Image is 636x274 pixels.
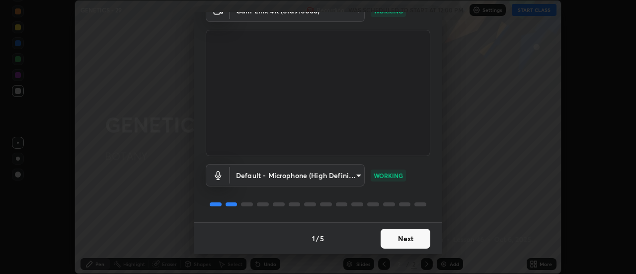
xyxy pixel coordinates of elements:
p: WORKING [374,171,403,180]
h4: / [316,233,319,244]
h4: 1 [312,233,315,244]
button: Next [381,229,430,249]
div: Cam Link 4K (0fd9:0066) [230,164,365,186]
h4: 5 [320,233,324,244]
